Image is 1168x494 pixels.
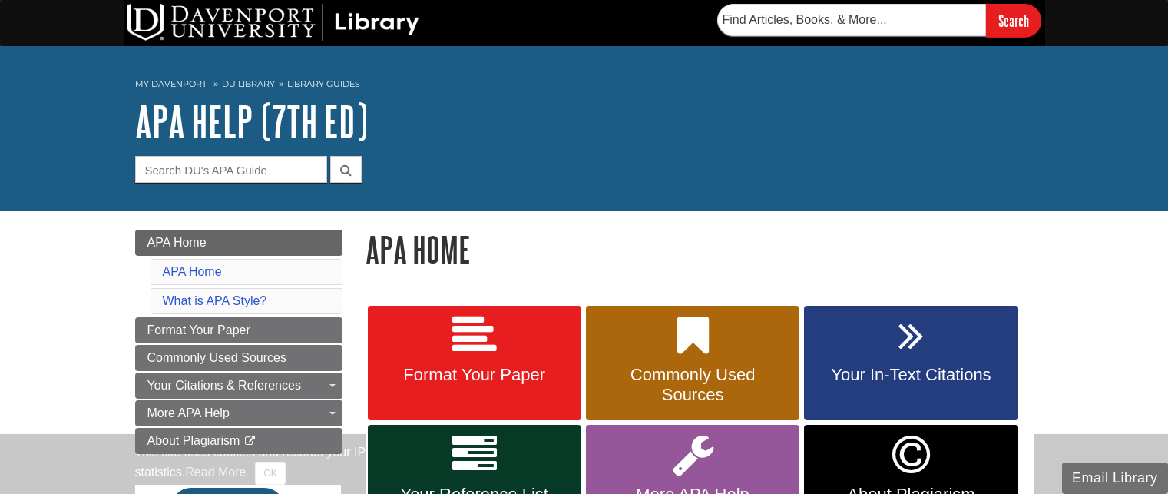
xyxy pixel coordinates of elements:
[287,78,360,89] a: Library Guides
[1062,463,1168,494] button: Email Library
[135,74,1034,98] nav: breadcrumb
[135,428,342,454] a: About Plagiarism
[717,4,986,36] input: Find Articles, Books, & More...
[163,265,222,278] a: APA Home
[147,236,207,249] span: APA Home
[222,78,275,89] a: DU Library
[135,98,368,145] a: APA Help (7th Ed)
[135,400,342,426] a: More APA Help
[135,156,327,183] input: Search DU's APA Guide
[717,4,1041,37] form: Searches DU Library's articles, books, and more
[135,230,342,256] a: APA Home
[986,4,1041,37] input: Search
[135,317,342,343] a: Format Your Paper
[147,351,286,364] span: Commonly Used Sources
[135,373,342,399] a: Your Citations & References
[597,365,788,405] span: Commonly Used Sources
[163,294,267,307] a: What is APA Style?
[379,365,570,385] span: Format Your Paper
[147,379,301,392] span: Your Citations & References
[366,230,1034,269] h1: APA Home
[243,436,256,446] i: This link opens in a new window
[147,434,240,447] span: About Plagiarism
[804,306,1017,421] a: Your In-Text Citations
[147,323,250,337] span: Format Your Paper
[135,78,207,91] a: My Davenport
[368,306,581,421] a: Format Your Paper
[816,365,1006,385] span: Your In-Text Citations
[127,4,419,41] img: DU Library
[135,345,342,371] a: Commonly Used Sources
[147,406,230,419] span: More APA Help
[586,306,799,421] a: Commonly Used Sources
